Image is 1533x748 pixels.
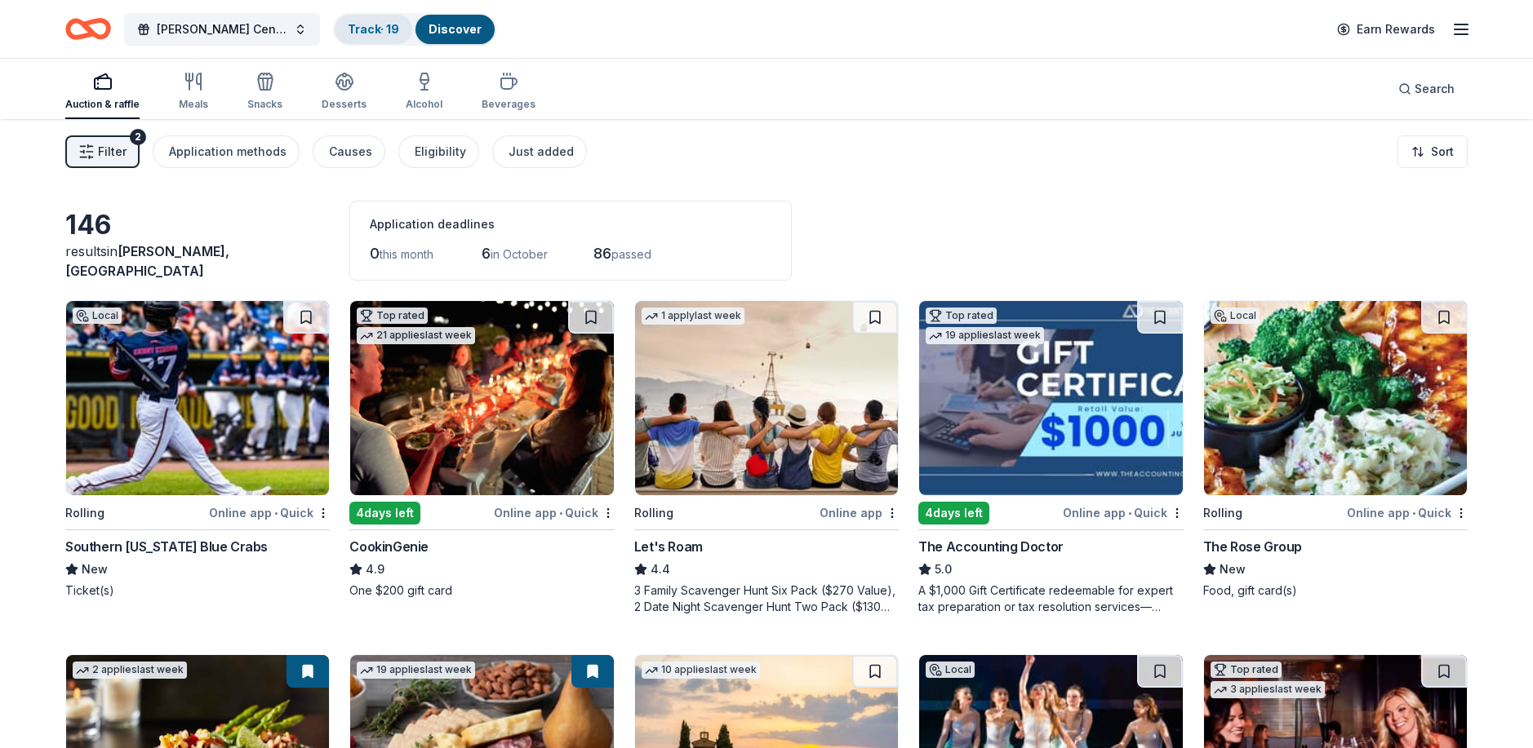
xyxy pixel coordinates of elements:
div: results [65,241,330,281]
div: Rolling [634,503,673,523]
a: Discover [429,22,482,36]
div: Just added [509,142,574,162]
div: 1 apply last week [642,308,744,325]
span: • [1128,507,1131,520]
button: Alcohol [406,65,442,119]
a: Image for The Rose GroupLocalRollingOnline app•QuickThe Rose GroupNewFood, gift card(s) [1203,300,1468,599]
div: 19 applies last week [926,327,1044,344]
div: A $1,000 Gift Certificate redeemable for expert tax preparation or tax resolution services—recipi... [918,582,1183,615]
span: [PERSON_NAME], [GEOGRAPHIC_DATA] [65,243,229,279]
a: Track· 19 [348,22,399,36]
a: Image for Let's Roam1 applylast weekRollingOnline appLet's Roam4.43 Family Scavenger Hunt Six Pac... [634,300,899,615]
button: Filter2 [65,135,140,168]
div: Causes [329,142,372,162]
span: 0 [370,245,380,262]
img: Image for The Accounting Doctor [919,301,1182,495]
span: • [559,507,562,520]
button: [PERSON_NAME] Center Restoration [124,13,320,46]
button: Just added [492,135,587,168]
button: Desserts [322,65,367,119]
img: Image for The Rose Group [1204,301,1467,495]
img: Image for Southern Maryland Blue Crabs [66,301,329,495]
span: Search [1415,79,1455,99]
span: 6 [482,245,491,262]
div: Top rated [926,308,997,324]
span: 5.0 [935,560,952,579]
button: Track· 19Discover [333,13,496,46]
div: Online app [820,502,899,523]
div: Online app Quick [494,502,615,523]
div: Snacks [247,98,282,111]
img: Image for CookinGenie [350,301,613,495]
button: Search [1385,73,1468,105]
div: Beverages [482,98,535,111]
div: 10 applies last week [642,662,760,679]
span: 4.4 [651,560,670,579]
button: Application methods [153,135,300,168]
div: CookinGenie [349,537,429,556]
span: 86 [593,245,611,262]
div: Online app Quick [209,502,330,523]
button: Snacks [247,65,282,119]
div: 2 applies last week [73,662,187,679]
span: [PERSON_NAME] Center Restoration [157,20,287,39]
div: 3 Family Scavenger Hunt Six Pack ($270 Value), 2 Date Night Scavenger Hunt Two Pack ($130 Value) [634,582,899,615]
div: Application deadlines [370,215,771,234]
a: Image for The Accounting DoctorTop rated19 applieslast week4days leftOnline app•QuickThe Accounti... [918,300,1183,615]
div: Let's Roam [634,537,703,556]
span: 4.9 [366,560,384,579]
button: Causes [313,135,385,168]
span: • [274,507,278,520]
div: Application methods [169,142,287,162]
div: Local [926,662,975,678]
button: Auction & raffle [65,65,140,119]
a: Earn Rewards [1327,15,1445,44]
div: The Accounting Doctor [918,537,1064,556]
img: Image for Let's Roam [635,301,898,495]
div: Online app Quick [1063,502,1184,523]
div: One $200 gift card [349,582,614,599]
div: 146 [65,209,330,241]
div: Desserts [322,98,367,111]
div: Rolling [1203,503,1242,523]
button: Eligibility [398,135,479,168]
button: Beverages [482,65,535,119]
div: Rolling [65,503,104,523]
span: New [1220,560,1246,579]
span: this month [380,247,433,261]
span: Filter [98,142,127,162]
div: 4 days left [918,502,989,524]
div: Ticket(s) [65,582,330,599]
div: Eligibility [415,142,466,162]
span: • [1412,507,1415,520]
a: Image for Southern Maryland Blue CrabsLocalRollingOnline app•QuickSouthern [US_STATE] Blue CrabsN... [65,300,330,599]
div: Meals [179,98,208,111]
span: Sort [1431,142,1454,162]
div: Southern [US_STATE] Blue Crabs [65,537,268,556]
div: 3 applies last week [1211,681,1325,698]
div: 2 [130,129,146,145]
div: Alcohol [406,98,442,111]
div: 4 days left [349,502,420,524]
div: Online app Quick [1347,502,1468,523]
div: Auction & raffle [65,98,140,111]
button: Sort [1397,135,1468,168]
span: New [82,560,108,579]
span: in October [491,247,548,261]
div: 19 applies last week [357,662,475,679]
span: in [65,243,229,279]
div: Local [1211,308,1260,324]
div: The Rose Group [1203,537,1302,556]
div: Top rated [1211,662,1282,678]
a: Home [65,10,111,48]
span: passed [611,247,651,261]
div: Local [73,308,122,324]
div: Food, gift card(s) [1203,582,1468,599]
a: Image for CookinGenieTop rated21 applieslast week4days leftOnline app•QuickCookinGenie4.9One $200... [349,300,614,599]
div: 21 applies last week [357,327,475,344]
div: Top rated [357,308,428,324]
button: Meals [179,65,208,119]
